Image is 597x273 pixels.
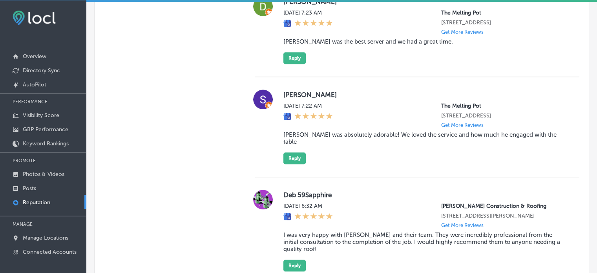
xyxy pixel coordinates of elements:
p: The Melting Pot [441,103,567,109]
p: Get More Reviews [441,29,484,35]
p: The Melting Pot [441,9,567,16]
div: 5 Stars [294,19,333,28]
p: Keyword Rankings [23,140,69,147]
label: [DATE] 7:22 AM [283,103,333,109]
p: Overview [23,53,46,60]
label: [PERSON_NAME] [283,91,567,99]
div: 5 Stars [294,213,333,221]
blockquote: I was very happy with [PERSON_NAME] and their team. They were incredibly professional from the in... [283,231,567,253]
p: Connected Accounts [23,249,77,255]
img: fda3e92497d09a02dc62c9cd864e3231.png [13,11,56,25]
p: 2230 Town Center Ave Ste 101 [441,112,567,119]
p: Get More Reviews [441,122,484,128]
label: [DATE] 7:23 AM [283,9,333,16]
button: Reply [283,52,306,64]
p: 777 E Merritt Island Cswy Ste 314 [441,213,567,219]
p: 2230 Town Center Ave Ste 101 [441,19,567,26]
p: AutoPilot [23,81,46,88]
p: GBP Performance [23,126,68,133]
p: Wiedmann Construction & Roofing [441,203,567,209]
label: Deb 59Sapphire [283,191,567,199]
p: Posts [23,185,36,192]
p: Photos & Videos [23,171,64,178]
label: [DATE] 6:32 AM [283,203,333,209]
button: Reply [283,152,306,164]
button: Reply [283,260,306,271]
blockquote: [PERSON_NAME] was absolutely adorable! We loved the service and how much he engaged with the table [283,131,567,145]
p: Directory Sync [23,67,60,74]
blockquote: [PERSON_NAME] was the best server and we had a great time. [283,38,567,45]
p: Get More Reviews [441,222,484,228]
div: 5 Stars [294,112,333,121]
p: Manage Locations [23,235,68,241]
p: Reputation [23,199,50,206]
p: Visibility Score [23,112,59,119]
